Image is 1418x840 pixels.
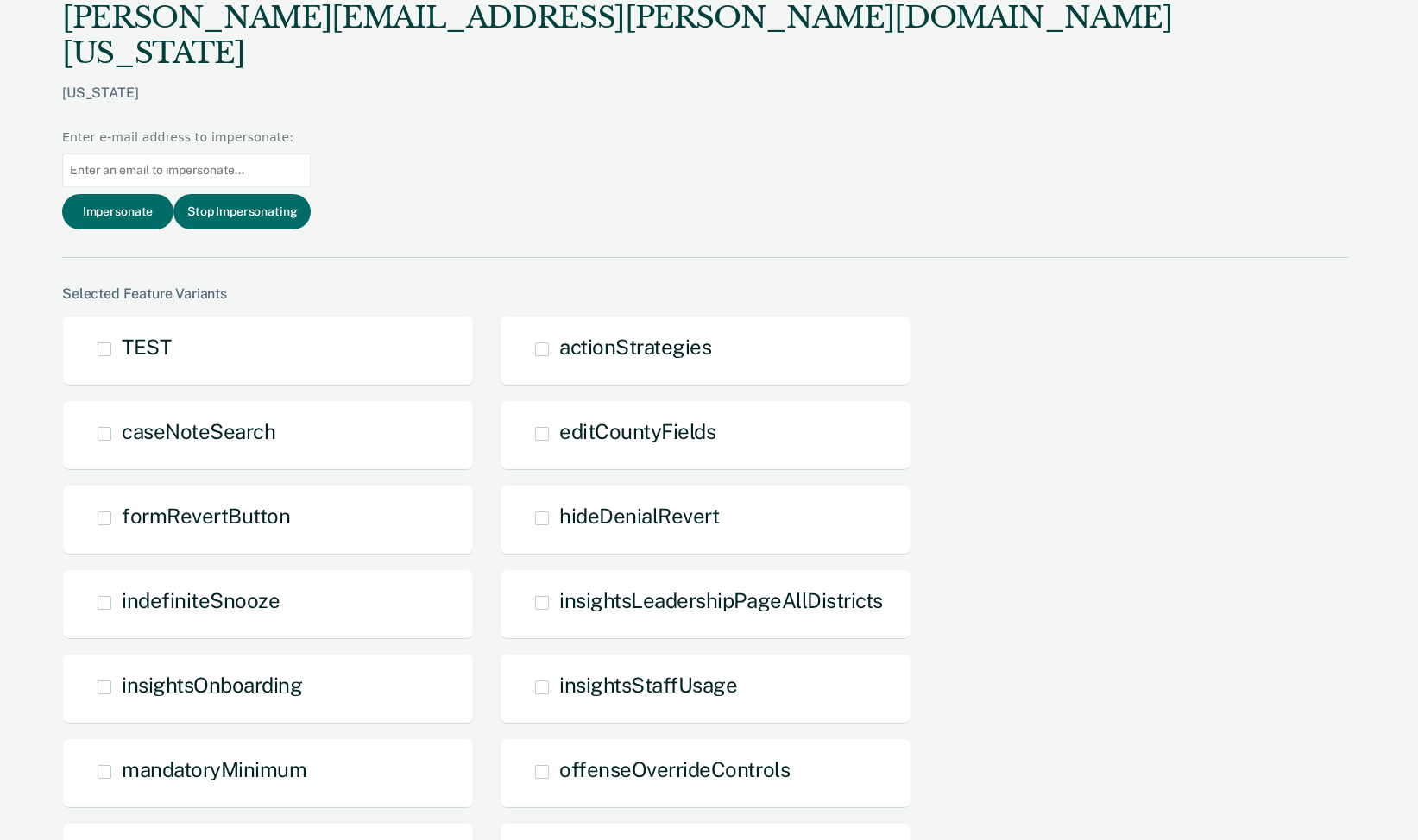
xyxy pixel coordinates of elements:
[559,588,883,612] span: insightsLeadershipPageAllDistricts
[122,419,275,443] span: caseNoteSearch
[559,673,737,697] span: insightsStaffUsage
[122,335,171,359] span: TEST
[62,194,173,229] button: Impersonate
[62,129,311,147] div: Enter e-mail address to impersonate:
[559,504,719,528] span: hideDenialRevert
[122,757,306,781] span: mandatoryMinimum
[62,85,1349,129] div: [US_STATE]
[62,285,1349,302] div: Selected Feature Variants
[122,673,302,697] span: insightsOnboarding
[122,588,280,612] span: indefiniteSnooze
[62,154,311,187] input: Enter an email to impersonate...
[173,194,311,229] button: Stop Impersonating
[559,419,715,443] span: editCountyFields
[559,757,790,781] span: offenseOverrideControls
[122,504,290,528] span: formRevertButton
[559,335,711,359] span: actionStrategies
